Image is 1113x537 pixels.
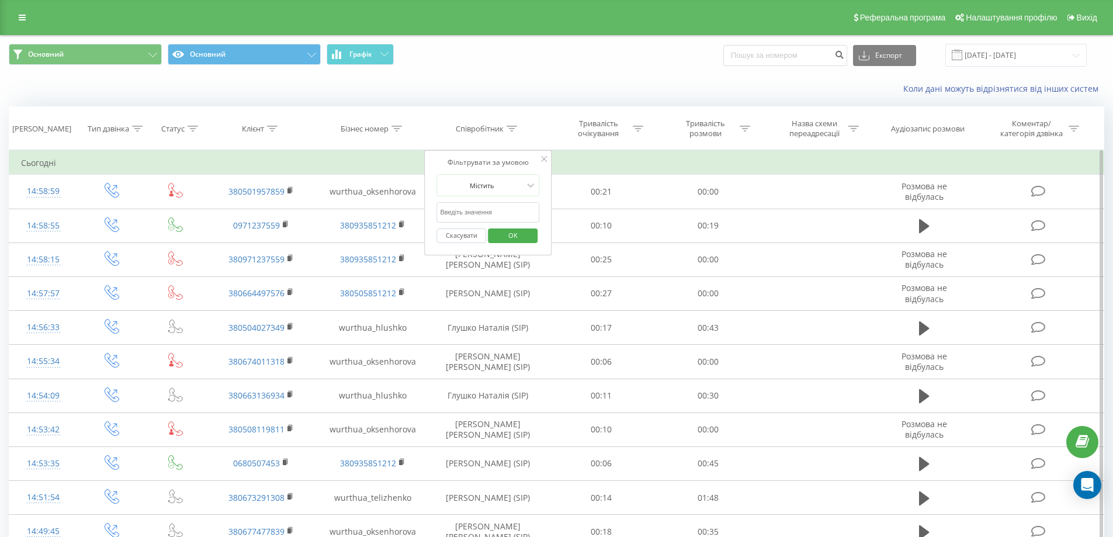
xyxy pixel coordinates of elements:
td: Глушко Наталія (SIP) [428,311,548,345]
a: 380677477839 [228,526,285,537]
div: Аудіозапис розмови [891,124,965,134]
div: Клієнт [242,124,264,134]
div: 14:51:54 [21,486,66,509]
td: [PERSON_NAME] [PERSON_NAME] (SIP) [428,242,548,276]
div: Тривалість очікування [567,119,630,138]
div: [PERSON_NAME] [12,124,71,134]
div: 14:54:09 [21,384,66,407]
button: Скасувати [436,228,486,243]
a: 380501957859 [228,186,285,197]
td: Глушко Наталія (SIP) [428,379,548,413]
a: 380971237559 [228,254,285,265]
td: [PERSON_NAME] [PERSON_NAME] (SIP) [428,413,548,446]
td: 00:00 [655,242,762,276]
input: Введіть значення [436,202,539,223]
td: [PERSON_NAME] (SIP) [428,446,548,480]
button: Графік [327,44,394,65]
span: Вихід [1077,13,1097,22]
span: Основний [28,50,64,59]
td: wurthua_telizhenko [317,481,428,515]
div: Назва схеми переадресації [783,119,845,138]
a: Коли дані можуть відрізнятися вiд інших систем [903,83,1104,94]
button: Експорт [853,45,916,66]
div: Open Intercom Messenger [1073,471,1101,499]
td: wurthua_hlushko [317,379,428,413]
td: [PERSON_NAME] [PERSON_NAME] (SIP) [428,345,548,379]
td: 00:43 [655,311,762,345]
td: wurthua_hlushko [317,311,428,345]
a: 380504027349 [228,322,285,333]
div: Тривалість розмови [674,119,737,138]
a: 380664497576 [228,287,285,299]
a: 380673291308 [228,492,285,503]
td: Сьогодні [9,151,1104,175]
span: Розмова не відбулась [902,351,947,372]
td: wurthua_oksenhorova [317,175,428,209]
div: 14:55:34 [21,350,66,373]
div: Коментар/категорія дзвінка [997,119,1066,138]
button: Основний [168,44,321,65]
td: 00:11 [548,379,655,413]
td: 00:17 [548,311,655,345]
input: Пошук за номером [723,45,847,66]
td: 01:48 [655,481,762,515]
td: 00:21 [548,175,655,209]
div: 14:58:15 [21,248,66,271]
div: 14:58:59 [21,180,66,203]
span: Реферальна програма [860,13,946,22]
span: Розмова не відбулась [902,248,947,270]
td: 00:00 [655,345,762,379]
td: 00:45 [655,446,762,480]
td: 00:10 [548,413,655,446]
a: 0971237559 [233,220,280,231]
span: OK [497,226,529,244]
td: [PERSON_NAME] (SIP) [428,481,548,515]
td: 00:14 [548,481,655,515]
div: Бізнес номер [341,124,389,134]
button: OK [488,228,538,243]
td: wurthua_oksenhorova [317,413,428,446]
td: 00:00 [655,413,762,446]
div: Тип дзвінка [88,124,129,134]
div: Фільтрувати за умовою [436,157,539,168]
td: 00:00 [655,276,762,310]
a: 380508119811 [228,424,285,435]
td: 00:10 [548,209,655,242]
td: 00:19 [655,209,762,242]
td: 00:25 [548,242,655,276]
span: Розмова не відбулась [902,282,947,304]
a: 380935851212 [340,458,396,469]
td: [PERSON_NAME] (SIP) [428,276,548,310]
td: 00:30 [655,379,762,413]
div: 14:53:42 [21,418,66,441]
td: 00:06 [548,446,655,480]
a: 380663136934 [228,390,285,401]
span: Розмова не відбулась [902,418,947,440]
div: Співробітник [456,124,504,134]
a: 380935851212 [340,254,396,265]
button: Основний [9,44,162,65]
a: 380505851212 [340,287,396,299]
span: Графік [349,50,372,58]
div: 14:53:35 [21,452,66,475]
div: 14:58:55 [21,214,66,237]
td: wurthua_oksenhorova [317,345,428,379]
td: 00:06 [548,345,655,379]
span: Налаштування профілю [966,13,1057,22]
a: 0680507453 [233,458,280,469]
a: 380674011318 [228,356,285,367]
div: 14:57:57 [21,282,66,305]
div: 14:56:33 [21,316,66,339]
a: 380935851212 [340,220,396,231]
td: 00:00 [655,175,762,209]
td: 00:27 [548,276,655,310]
span: Розмова не відбулась [902,181,947,202]
div: Статус [161,124,185,134]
